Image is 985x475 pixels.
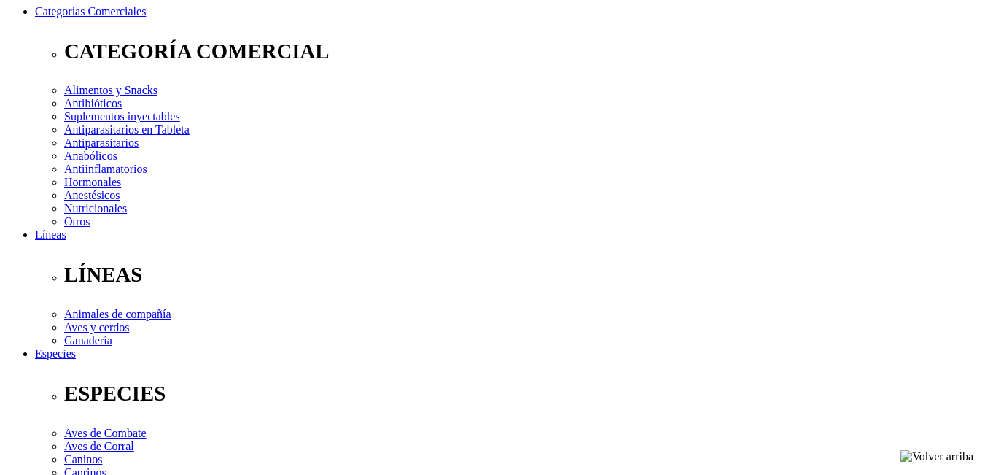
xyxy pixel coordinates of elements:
a: Caninos [64,453,102,466]
a: Antiinflamatorios [64,163,147,175]
a: Especies [35,347,76,360]
a: Alimentos y Snacks [64,84,157,96]
a: Otros [64,215,90,228]
a: Animales de compañía [64,308,171,320]
a: Aves y cerdos [64,321,129,333]
a: Antiparasitarios en Tableta [64,123,190,136]
p: CATEGORÍA COMERCIAL [64,39,979,63]
a: Nutricionales [64,202,127,215]
a: Anestésicos [64,189,120,201]
a: Suplementos inyectables [64,110,180,123]
img: Volver arriba [900,450,973,463]
p: LÍNEAS [64,263,979,287]
a: Anabólicos [64,150,117,162]
a: Aves de Corral [64,440,134,452]
p: ESPECIES [64,382,979,406]
a: Antibióticos [64,97,122,109]
a: Categorías Comerciales [35,5,146,18]
a: Aves de Combate [64,427,147,439]
a: Líneas [35,228,66,241]
a: Ganadería [64,334,112,347]
a: Hormonales [64,176,121,188]
a: Antiparasitarios [64,136,139,149]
